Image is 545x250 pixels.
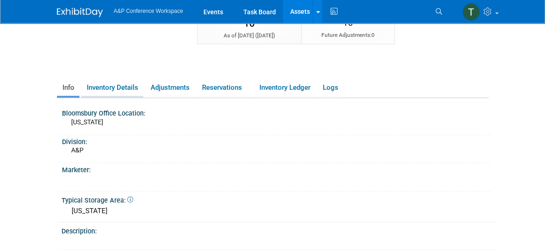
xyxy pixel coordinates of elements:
div: [US_STATE] [68,204,489,218]
div: As of [DATE] ( ) [207,32,292,40]
span: [US_STATE] [71,118,103,126]
div: Marketer: [62,163,491,174]
a: Reservations [197,80,252,96]
div: Division: [62,135,491,146]
img: Taylor Thompson [462,3,480,21]
a: Inventory Details [81,80,143,96]
div: Description: [62,224,495,236]
span: 0 [371,32,375,38]
span: [DATE] [257,32,273,39]
span: 10 [343,17,353,28]
a: Info [57,80,79,96]
span: A&P Conference Workspace [114,8,183,14]
a: Logs [317,80,343,96]
div: Bloomsbury Office Location: [62,106,491,118]
div: Future Adjustments: [311,31,385,39]
span: Typical Storage Area: [62,197,133,204]
img: ExhibitDay [57,8,103,17]
span: A&P [71,146,84,154]
a: Adjustments [145,80,195,96]
span: 10 [244,18,255,29]
a: Inventory Ledger [254,80,315,96]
